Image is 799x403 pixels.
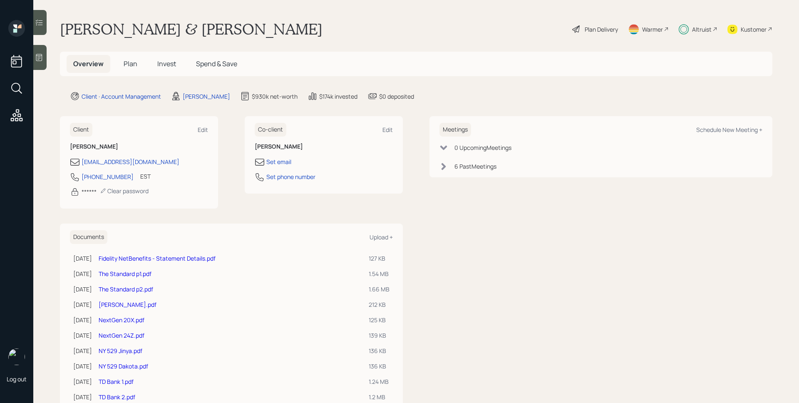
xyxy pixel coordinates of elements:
a: The Standard p2.pdf [99,285,153,293]
a: TD Bank 1.pdf [99,378,134,386]
div: Warmer [642,25,663,34]
div: 136 KB [369,362,390,371]
h6: Meetings [439,123,471,137]
h6: Documents [70,230,107,244]
div: $0 deposited [379,92,414,101]
div: $174k invested [319,92,357,101]
span: Spend & Save [196,59,237,68]
div: 1.24 MB [369,377,390,386]
div: 1.2 MB [369,393,390,401]
div: Edit [198,126,208,134]
a: NextGen 24Z.pdf [99,331,144,339]
div: [DATE] [73,316,92,324]
div: EST [140,172,151,181]
div: Edit [382,126,393,134]
div: 212 KB [369,300,390,309]
a: NY 529 Jinya.pdf [99,347,142,355]
div: 1.66 MB [369,285,390,294]
div: 125 KB [369,316,390,324]
h6: [PERSON_NAME] [255,143,393,150]
div: [EMAIL_ADDRESS][DOMAIN_NAME] [82,157,179,166]
div: [DATE] [73,362,92,371]
div: [DATE] [73,254,92,263]
div: 127 KB [369,254,390,263]
div: [DATE] [73,393,92,401]
div: Set phone number [266,172,315,181]
span: Plan [124,59,137,68]
div: 6 Past Meeting s [454,162,496,171]
div: [DATE] [73,300,92,309]
div: [DATE] [73,331,92,340]
a: NextGen 20X.pdf [99,316,144,324]
div: Altruist [692,25,712,34]
div: 0 Upcoming Meeting s [454,143,511,152]
div: 139 KB [369,331,390,340]
div: Plan Delivery [585,25,618,34]
div: [DATE] [73,285,92,294]
div: [DATE] [73,346,92,355]
h1: [PERSON_NAME] & [PERSON_NAME] [60,20,323,38]
div: [DATE] [73,269,92,278]
a: Fidelity NetBenefits - Statement Details.pdf [99,254,216,262]
div: 136 KB [369,346,390,355]
h6: Co-client [255,123,286,137]
div: Clear password [100,187,149,195]
div: Client · Account Management [82,92,161,101]
h6: Client [70,123,92,137]
div: [DATE] [73,377,92,386]
img: james-distasi-headshot.png [8,348,25,365]
span: Overview [73,59,104,68]
div: Kustomer [741,25,767,34]
span: Invest [157,59,176,68]
div: Schedule New Meeting + [696,126,762,134]
a: NY 529 Dakota.pdf [99,362,148,370]
div: Log out [7,375,27,383]
a: The Standard p1.pdf [99,270,151,278]
div: $930k net-worth [252,92,298,101]
a: TD Bank 2.pdf [99,393,135,401]
h6: [PERSON_NAME] [70,143,208,150]
div: [PERSON_NAME] [183,92,230,101]
div: Upload + [370,233,393,241]
div: Set email [266,157,291,166]
div: [PHONE_NUMBER] [82,172,134,181]
div: 1.54 MB [369,269,390,278]
a: [PERSON_NAME].pdf [99,301,156,308]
